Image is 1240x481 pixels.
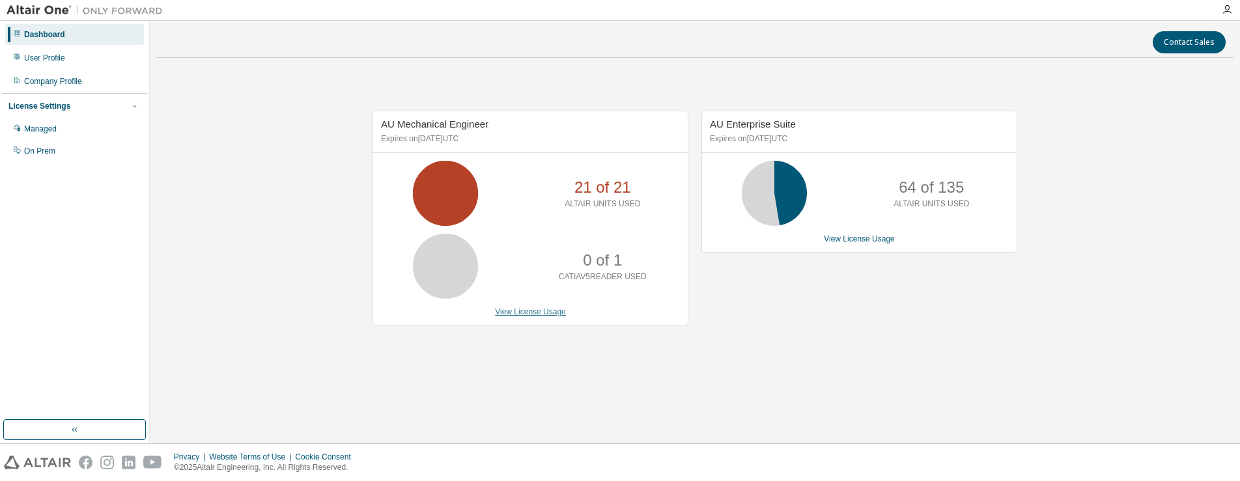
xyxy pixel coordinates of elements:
p: 64 of 135 [899,176,964,199]
p: ALTAIR UNITS USED [894,199,969,210]
img: Altair One [7,4,169,17]
div: Managed [24,124,57,134]
div: User Profile [24,53,65,63]
p: Expires on [DATE] UTC [381,133,677,144]
img: instagram.svg [100,456,114,469]
p: 21 of 21 [574,176,631,199]
a: View License Usage [824,234,895,243]
div: License Settings [8,101,70,111]
span: AU Mechanical Engineer [381,118,488,130]
p: © 2025 Altair Engineering, Inc. All Rights Reserved. [174,462,359,473]
button: Contact Sales [1153,31,1226,53]
img: linkedin.svg [122,456,135,469]
div: Company Profile [24,76,82,87]
span: AU Enterprise Suite [710,118,796,130]
img: facebook.svg [79,456,92,469]
p: CATIAV5READER USED [559,271,647,282]
img: altair_logo.svg [4,456,71,469]
p: 0 of 1 [583,249,622,271]
img: youtube.svg [143,456,162,469]
div: Website Terms of Use [209,452,295,462]
a: View License Usage [495,307,566,316]
div: Dashboard [24,29,65,40]
div: On Prem [24,146,55,156]
p: ALTAIR UNITS USED [565,199,640,210]
div: Cookie Consent [295,452,358,462]
div: Privacy [174,452,209,462]
p: Expires on [DATE] UTC [710,133,1006,144]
